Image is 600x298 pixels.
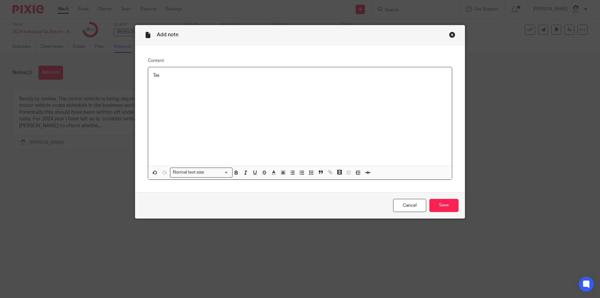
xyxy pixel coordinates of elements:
[449,32,455,38] div: Close this dialog window
[393,199,426,212] a: Cancel
[172,169,206,176] span: Normal text size
[429,199,458,212] input: Save
[157,32,178,37] span: Add note
[206,169,229,176] input: Search for option
[148,58,452,64] label: Content
[170,168,232,177] div: Search for option
[153,72,447,78] p: Tas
